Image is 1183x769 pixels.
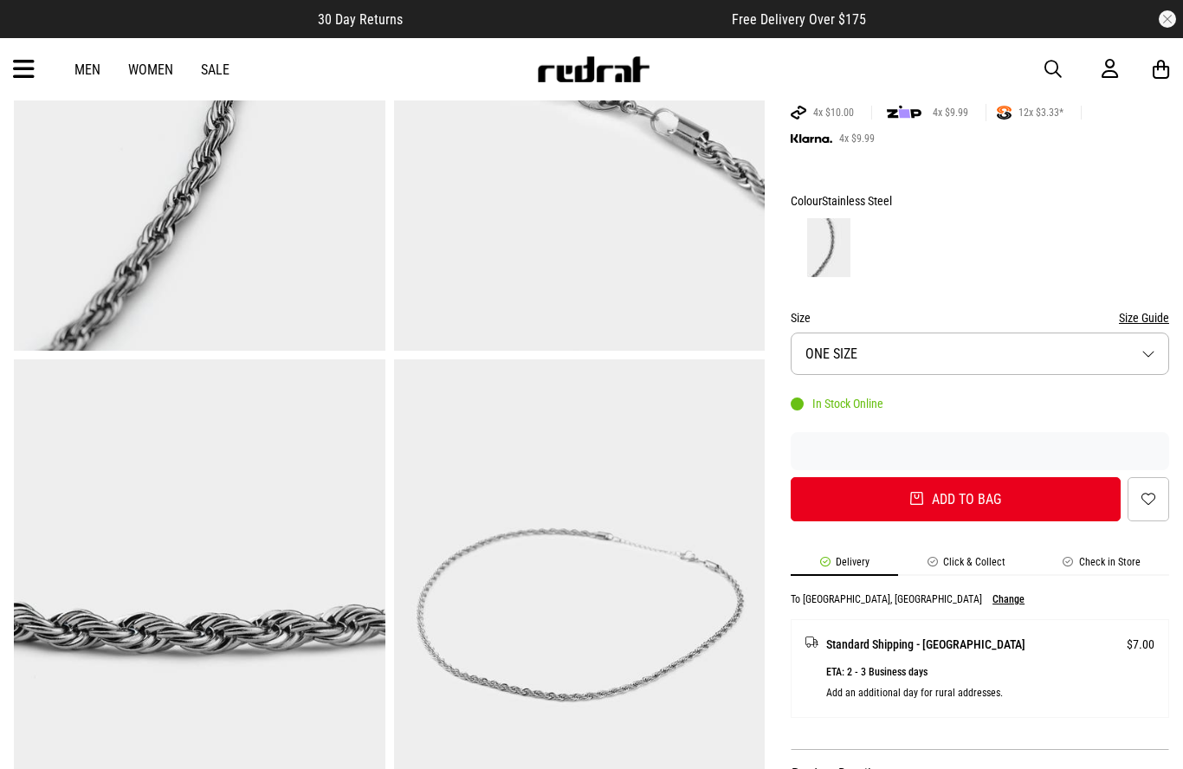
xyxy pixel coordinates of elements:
[791,191,1169,211] div: Colour
[1034,556,1169,576] li: Check in Store
[791,134,832,144] img: KLARNA
[1127,634,1154,655] span: $7.00
[791,397,883,410] div: In Stock Online
[887,104,921,121] img: zip
[806,106,861,120] span: 4x $10.00
[992,593,1025,605] button: Change
[14,7,66,59] button: Open LiveChat chat widget
[437,10,697,28] iframe: Customer reviews powered by Trustpilot
[822,194,892,208] span: Stainless Steel
[74,61,100,78] a: Men
[318,11,403,28] span: 30 Day Returns
[791,556,898,576] li: Delivery
[791,333,1169,375] button: ONE SIZE
[1119,307,1169,328] button: Size Guide
[997,106,1012,120] img: SPLITPAY
[128,61,173,78] a: Women
[791,307,1169,328] div: Size
[826,662,1154,703] p: ETA: 2 - 3 Business days Add an additional day for rural addresses.
[536,56,650,82] img: Redrat logo
[791,443,1169,460] iframe: Customer reviews powered by Trustpilot
[826,634,1025,655] span: Standard Shipping - [GEOGRAPHIC_DATA]
[791,593,982,605] p: To [GEOGRAPHIC_DATA], [GEOGRAPHIC_DATA]
[791,477,1121,521] button: Add to bag
[898,556,1034,576] li: Click & Collect
[926,106,975,120] span: 4x $9.99
[791,106,806,120] img: AFTERPAY
[807,218,850,277] img: Stainless Steel
[201,61,229,78] a: Sale
[805,346,857,362] span: ONE SIZE
[732,11,866,28] span: Free Delivery Over $175
[832,132,882,145] span: 4x $9.99
[1012,106,1070,120] span: 12x $3.33*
